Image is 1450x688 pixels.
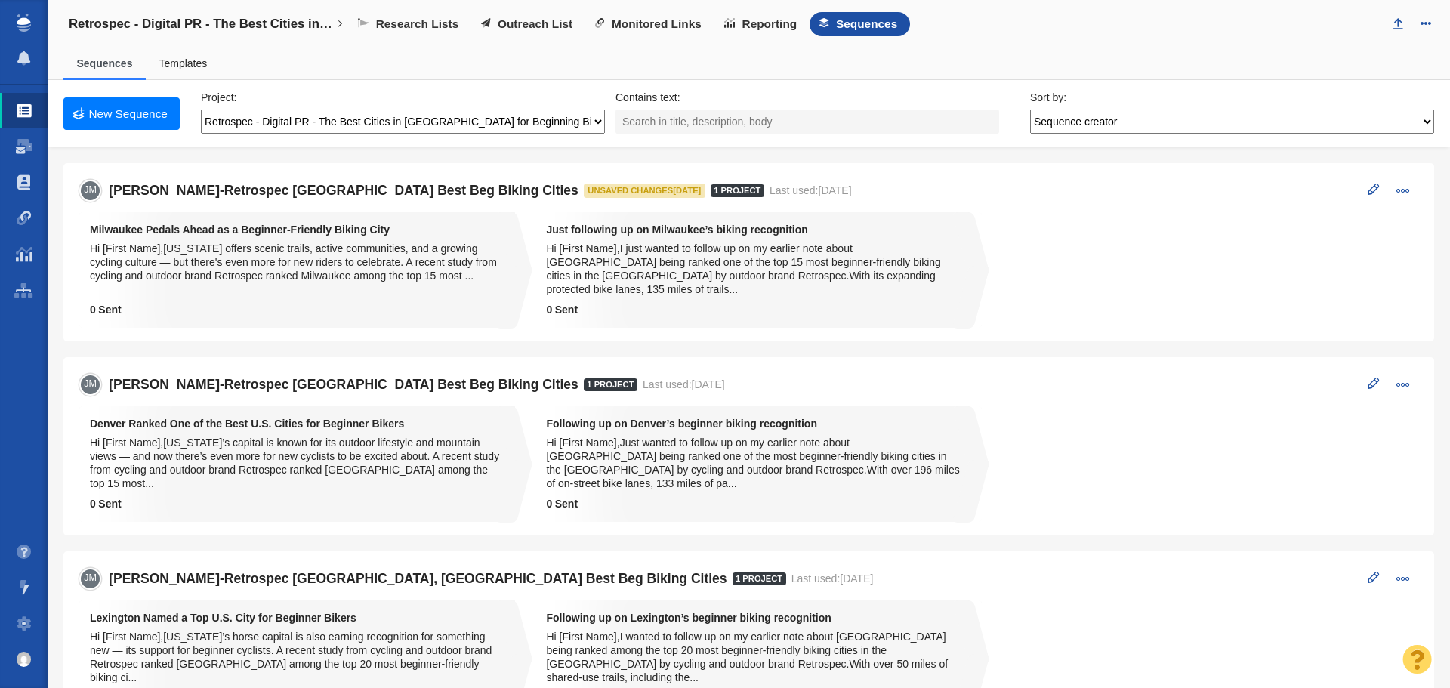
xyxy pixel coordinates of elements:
img: buzzstream_logo_iconsimple.png [17,14,30,32]
h4: Retrospec - Digital PR - The Best Cities in [GEOGRAPHIC_DATA] for Beginning Bikers [69,17,333,32]
span: Sequences [836,17,897,31]
strong: Milwaukee Pedals Ahead as a Beginner-Friendly Biking City [90,223,504,236]
span: JM [75,564,106,594]
span: Monitored Links [612,17,702,31]
span: 0 [546,498,552,509]
div: Last used: [791,572,874,585]
strong: Following up on Lexington’s beginner biking recognition [546,611,960,625]
div: Last used: [770,184,852,197]
span: 1 Project [711,184,764,197]
h5: [PERSON_NAME]-Retrospec [GEOGRAPHIC_DATA], [GEOGRAPHIC_DATA] Best Beg Biking Cities [109,571,732,587]
a: New Sequence [63,97,180,130]
label: Contains text: [615,91,680,104]
strong: Unsaved changes [588,186,673,195]
span: [DATE] [819,184,852,196]
strong: Sent [546,304,578,315]
div: Hi [First Name],Just wanted to follow up on my earlier note about [GEOGRAPHIC_DATA] being ranked ... [546,436,960,490]
span: Outreach List [498,17,572,31]
div: Hi [First Name],I wanted to follow up on my earlier note about [GEOGRAPHIC_DATA] being ranked amo... [546,630,960,684]
label: Sort by: [1030,91,1066,104]
strong: Sent [90,304,122,315]
span: 0 [90,304,96,315]
span: [DATE] [692,378,725,390]
strong: [DATE] [673,186,701,195]
img: fd22f7e66fffb527e0485d027231f14a [17,652,32,667]
label: Project: [201,91,236,104]
div: Hi [First Name],[US_STATE]’s capital is known for its outdoor lifestyle and mountain views — and ... [90,436,504,490]
input: Search in title, description, body [615,110,999,134]
span: Research Lists [376,17,459,31]
a: Reporting [714,12,810,36]
strong: Just following up on Milwaukee’s biking recognition [546,223,960,236]
a: Outreach List [471,12,585,36]
div: Hi [First Name],[US_STATE]’s horse capital is also earning recognition for something new — its su... [90,630,504,684]
span: 1 Project [584,378,637,391]
h5: [PERSON_NAME]-Retrospec [GEOGRAPHIC_DATA] Best Beg Biking Cities [109,183,584,199]
a: Sequences [810,12,910,36]
a: Templates [159,57,207,69]
a: Sequences [77,57,133,69]
span: JM [75,370,106,400]
span: [DATE] [840,572,873,585]
div: Last used: [643,378,725,391]
span: JM [75,176,106,205]
strong: Following up on Denver’s beginner biking recognition [546,417,960,430]
strong: Sent [546,498,578,509]
span: Reporting [742,17,797,31]
a: Monitored Links [585,12,714,36]
strong: Lexington Named a Top U.S. City for Beginner Bikers [90,611,504,625]
strong: Denver Ranked One of the Best U.S. Cities for Beginner Bikers [90,417,504,430]
div: Hi [First Name],I just wanted to follow up on my earlier note about [GEOGRAPHIC_DATA] being ranke... [546,242,960,296]
strong: Sent [90,498,122,509]
div: Hi [First Name],[US_STATE] offers scenic trails, active communities, and a growing cycling cultur... [90,242,504,282]
span: 0 [546,304,552,315]
a: Research Lists [348,12,471,36]
h5: [PERSON_NAME]-Retrospec [GEOGRAPHIC_DATA] Best Beg Biking Cities [109,377,584,393]
span: 0 [90,498,96,509]
span: 1 Project [733,572,786,585]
